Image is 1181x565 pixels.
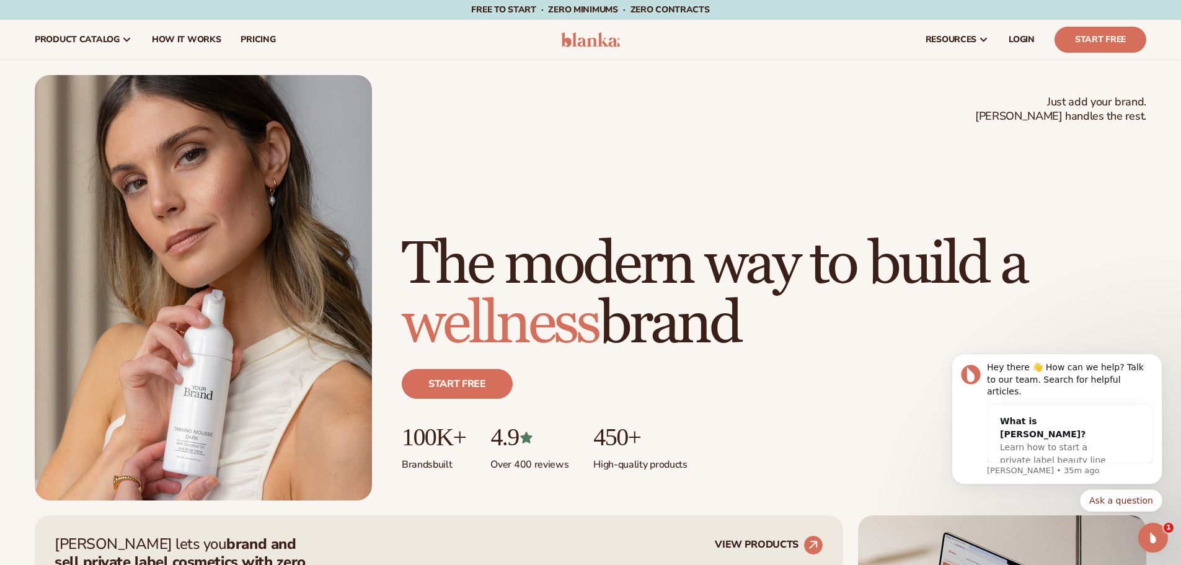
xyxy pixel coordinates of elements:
[402,288,599,360] span: wellness
[975,95,1146,124] span: Just add your brand. [PERSON_NAME] handles the rest.
[715,535,823,555] a: VIEW PRODUCTS
[241,35,275,45] span: pricing
[1164,523,1174,533] span: 1
[1138,523,1168,553] iframe: Intercom live chat
[471,4,709,16] span: Free to start · ZERO minimums · ZERO contracts
[402,451,466,471] p: Brands built
[490,424,568,451] p: 4.9
[402,235,1146,354] h1: The modern way to build a brand
[152,35,221,45] span: How It Works
[593,424,687,451] p: 450+
[490,451,568,471] p: Over 400 reviews
[1009,35,1035,45] span: LOGIN
[999,20,1045,60] a: LOGIN
[402,424,466,451] p: 100K+
[933,325,1181,532] iframe: Intercom notifications message
[35,35,120,45] span: product catalog
[926,35,976,45] span: resources
[916,20,999,60] a: resources
[402,369,513,399] a: Start free
[1055,27,1146,53] a: Start Free
[25,20,142,60] a: product catalog
[561,32,620,47] img: logo
[35,75,372,500] img: Female holding tanning mousse.
[593,451,687,471] p: High-quality products
[231,20,285,60] a: pricing
[142,20,231,60] a: How It Works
